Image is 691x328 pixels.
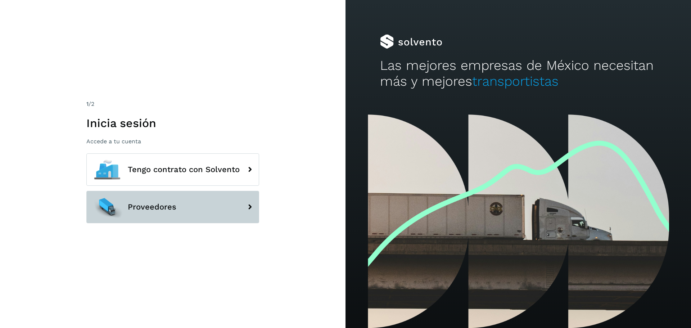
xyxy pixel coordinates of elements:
[128,165,240,174] span: Tengo contrato con Solvento
[86,138,259,145] p: Accede a tu cuenta
[472,73,559,89] span: transportistas
[128,203,176,211] span: Proveedores
[86,100,89,107] span: 1
[86,191,259,223] button: Proveedores
[86,153,259,186] button: Tengo contrato con Solvento
[86,116,259,130] h1: Inicia sesión
[86,100,259,108] div: /2
[380,58,656,90] h2: Las mejores empresas de México necesitan más y mejores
